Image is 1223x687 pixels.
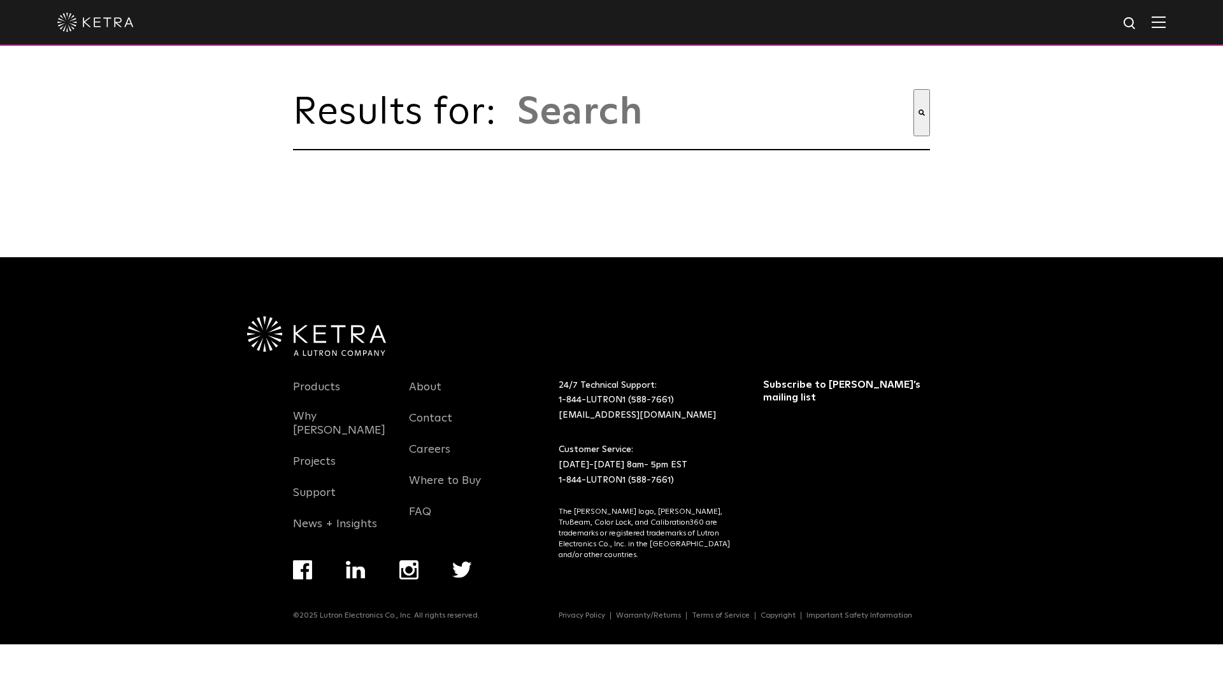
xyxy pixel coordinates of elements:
[293,455,336,484] a: Projects
[755,612,801,620] a: Copyright
[554,612,611,620] a: Privacy Policy
[293,378,390,546] div: Navigation Menu
[559,507,731,560] p: The [PERSON_NAME] logo, [PERSON_NAME], TruBeam, Color Lock, and Calibration360 are trademarks or ...
[346,561,366,579] img: linkedin
[409,474,481,503] a: Where to Buy
[687,612,755,620] a: Terms of Service
[293,517,377,546] a: News + Insights
[409,380,441,409] a: About
[1122,16,1138,32] img: search icon
[913,89,930,136] button: Search
[559,476,674,485] a: 1-844-LUTRON1 (588-7661)
[611,612,687,620] a: Warranty/Returns
[293,560,312,579] img: facebook
[801,612,917,620] a: Important Safety Information
[409,443,450,472] a: Careers
[559,378,731,423] p: 24/7 Technical Support:
[1152,16,1166,28] img: Hamburger%20Nav.svg
[409,505,431,534] a: FAQ
[559,443,731,488] p: Customer Service: [DATE]-[DATE] 8am- 5pm EST
[57,13,134,32] img: ketra-logo-2019-white
[409,378,506,534] div: Navigation Menu
[452,562,472,578] img: twitter
[516,89,913,136] input: This is a search field with an auto-suggest feature attached.
[293,409,390,453] a: Why [PERSON_NAME]
[293,611,480,620] p: ©2025 Lutron Electronics Co., Inc. All rights reserved.
[559,395,674,404] a: 1-844-LUTRON1 (588-7661)
[763,378,927,405] h3: Subscribe to [PERSON_NAME]’s mailing list
[293,380,340,409] a: Products
[559,611,930,620] div: Navigation Menu
[293,560,505,611] div: Navigation Menu
[293,486,336,515] a: Support
[399,560,418,579] img: instagram
[293,94,510,132] span: Results for:
[409,411,452,441] a: Contact
[247,316,386,356] img: Ketra-aLutronCo_White_RGB
[559,411,716,420] a: [EMAIL_ADDRESS][DOMAIN_NAME]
